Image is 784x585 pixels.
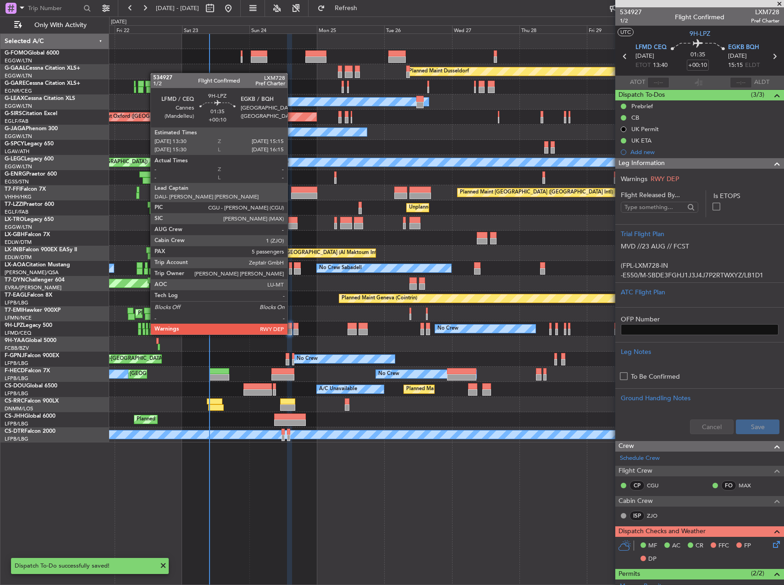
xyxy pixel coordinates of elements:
p: -E550/M-SBDE3FGHJ1J3J4J7P2RTWXYZ/LB1D1 [621,270,778,280]
a: G-LEAXCessna Citation XLS [5,96,75,101]
span: 13:40 [653,61,668,70]
div: Planned Maint Dusseldorf [409,65,469,78]
span: ETOT [635,61,651,70]
div: Wed 27 [452,25,519,33]
label: To Be Confirmed [631,372,680,381]
span: FFC [718,541,729,551]
span: G-LEGC [5,156,24,162]
span: G-SPCY [5,141,24,147]
a: LFMD/CEQ [5,330,31,337]
span: Dispatch To-Dos [618,90,665,100]
a: EGGW/LTN [5,224,32,231]
div: CP [629,480,645,491]
input: --:-- [647,77,669,88]
span: G-GARE [5,81,26,86]
span: (2/2) [751,568,764,578]
span: ELDT [745,61,760,70]
span: T7-LZZI [5,202,23,207]
a: G-JAGAPhenom 300 [5,126,58,132]
a: T7-FFIFalcon 7X [5,187,46,192]
span: LX-AOA [5,262,26,268]
a: EGGW/LTN [5,72,32,79]
span: G-LEAX [5,96,24,101]
a: EGSS/STN [5,178,29,185]
div: Unplanned Maint Oxford ([GEOGRAPHIC_DATA]) [72,110,187,124]
input: Trip Number [28,1,81,15]
span: EGKB BQH [728,43,759,52]
div: Ground Handling Notes [621,393,778,403]
div: Planned Maint [GEOGRAPHIC_DATA] ([GEOGRAPHIC_DATA]) [406,382,551,396]
span: 01:35 [690,50,705,60]
div: Fri 22 [115,25,182,33]
a: [PERSON_NAME]/QSA [5,269,59,276]
a: G-FOMOGlobal 6000 [5,50,59,56]
button: UTC [618,28,634,36]
span: Cabin Crew [618,496,653,507]
a: EDLW/DTM [5,239,32,246]
a: LGAV/ATH [5,148,29,155]
span: F-HECD [5,368,25,374]
span: G-SIRS [5,111,22,116]
div: No Crew [297,352,318,366]
div: Thu 28 [519,25,587,33]
div: No Crew [437,322,458,336]
a: LX-INBFalcon 900EX EASy II [5,247,77,253]
span: LXM728 [751,7,779,17]
span: [DATE] - [DATE] [156,4,199,12]
span: CS-DOU [5,383,26,389]
div: UK Permit [631,125,659,133]
span: AC [672,541,680,551]
a: LFPB/LBG [5,299,28,306]
span: Pref Charter [751,17,779,25]
div: Tue 26 [384,25,452,33]
div: Planned Maint Geneva (Cointrin) [342,292,417,305]
span: Flight Crew [618,466,652,476]
span: MF [648,541,657,551]
span: LX-INB [5,247,22,253]
span: Flight Released By... [621,190,698,200]
div: ATC Flight Plan [621,287,778,297]
a: LX-TROLegacy 650 [5,217,54,222]
a: EGNR/CEG [5,88,32,94]
div: Trial Flight Plan [621,229,778,239]
a: LX-AOACitation Mustang [5,262,70,268]
a: G-LEGCLegacy 600 [5,156,54,162]
span: ALDT [754,78,769,87]
div: Unplanned Maint [GEOGRAPHIC_DATA] (Al Maktoum Intl) [243,246,379,260]
span: T7-EAGL [5,292,27,298]
a: LFPB/LBG [5,420,28,427]
a: DNMM/LOS [5,405,33,412]
span: [DATE] [728,52,747,61]
span: Only With Activity [24,22,97,28]
a: LFPB/LBG [5,360,28,367]
span: FP [744,541,751,551]
div: Leg Notes [621,347,778,357]
div: Flight Confirmed [675,12,724,22]
a: CS-JHHGlobal 6000 [5,414,55,419]
a: T7-EAGLFalcon 8X [5,292,52,298]
span: Leg Information [618,158,665,169]
div: Sat 23 [182,25,249,33]
span: Crew [618,441,634,452]
span: (3/3) [751,90,764,99]
span: LX-TRO [5,217,24,222]
div: [DATE] [111,18,127,26]
a: G-ENRGPraetor 600 [5,171,57,177]
div: Warnings [615,174,784,184]
span: Dispatch Checks and Weather [618,526,706,537]
div: Planned Maint [GEOGRAPHIC_DATA] ([GEOGRAPHIC_DATA]) [137,413,281,426]
p: (FPL-LXM728-IN [621,261,778,270]
a: LFPB/LBG [5,436,28,442]
span: CS-DTR [5,429,24,434]
span: LFMD CEQ [635,43,667,52]
div: Add new [630,148,779,156]
span: ATOT [630,78,645,87]
span: LX-GBH [5,232,25,237]
div: Unplanned Maint [GEOGRAPHIC_DATA] ([GEOGRAPHIC_DATA]) [409,201,560,215]
div: Planned Maint [PERSON_NAME] [138,307,215,320]
div: UK ETA [631,137,651,144]
a: CS-DOUGlobal 6500 [5,383,57,389]
label: Is ETOPS [713,191,778,201]
a: LX-GBHFalcon 7X [5,232,50,237]
div: ISP [629,511,645,521]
